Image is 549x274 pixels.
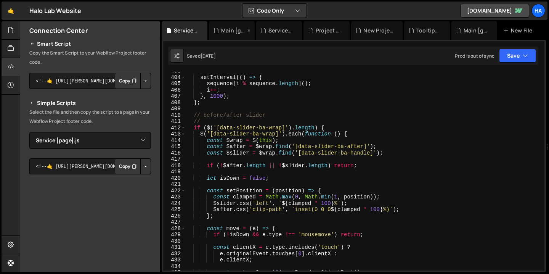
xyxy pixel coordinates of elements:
div: 433 [163,257,186,263]
div: Button group with nested dropdown [115,73,151,89]
div: 417 [163,156,186,163]
div: 432 [163,251,186,257]
div: 410 [163,112,186,119]
p: Select the file and then copy the script to a page in your Webflow Project footer code. [29,108,151,126]
div: 420 [163,175,186,182]
div: Tooltips.css [416,27,441,34]
div: 414 [163,137,186,144]
div: 404 [163,74,186,81]
div: 424 [163,200,186,207]
div: 429 [163,232,186,238]
div: Prod is out of sync [455,53,494,59]
div: 421 [163,181,186,188]
div: Main [global].css [464,27,488,34]
div: 422 [163,188,186,194]
div: 427 [163,219,186,226]
button: Copy [115,73,141,89]
h2: Smart Script [29,39,151,48]
button: Save [499,49,536,63]
div: 425 [163,206,186,213]
div: 419 [163,169,186,175]
div: 408 [163,100,186,106]
div: Service [post].js [268,27,293,34]
div: New File [503,27,535,34]
div: 405 [163,81,186,87]
a: [DOMAIN_NAME] [461,4,529,18]
div: Service [page].js [174,27,198,34]
div: 426 [163,213,186,219]
div: 431 [163,244,186,251]
div: Button group with nested dropdown [115,158,151,174]
div: 415 [163,143,186,150]
textarea: <!--🤙 [URL][PERSON_NAME][DOMAIN_NAME]> <script>document.addEventListener("DOMContentLoaded", func... [29,158,151,174]
div: Halo Lab Website [29,6,82,15]
h2: Connection Center [29,26,88,35]
iframe: YouTube video player [29,187,152,256]
div: 418 [163,163,186,169]
p: Copy the Smart Script to your Webflow Project footer code. [29,48,151,67]
a: Ha [531,4,545,18]
div: Saved [187,53,216,59]
div: 428 [163,226,186,232]
div: 407 [163,93,186,100]
button: Copy [115,158,141,174]
div: Main [global].js [221,27,246,34]
textarea: <!--🤙 [URL][PERSON_NAME][DOMAIN_NAME]> <script>document.addEventListener("DOMContentLoaded", func... [29,73,151,89]
div: 406 [163,87,186,93]
div: [DATE] [201,53,216,59]
h2: Simple Scripts [29,98,151,108]
div: Project [post].css [316,27,340,34]
div: 411 [163,118,186,125]
button: Code Only [242,4,307,18]
a: 🤙 [2,2,20,20]
div: New Projects Catalog [page].js [363,27,393,34]
div: 409 [163,106,186,112]
div: 413 [163,131,186,137]
div: 416 [163,150,186,156]
div: 430 [163,238,186,245]
div: 423 [163,194,186,200]
div: 434 [163,263,186,270]
div: 412 [163,125,186,131]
